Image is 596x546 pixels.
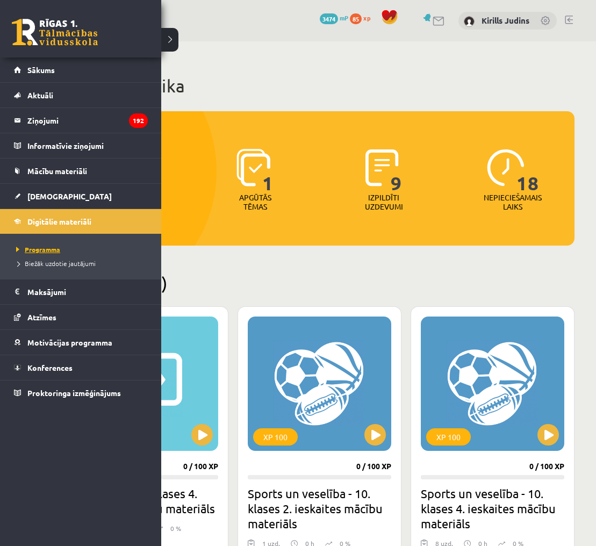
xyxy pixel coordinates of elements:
[27,133,148,158] legend: Informatīvie ziņojumi
[27,90,53,100] span: Aktuāli
[236,149,270,186] img: icon-learned-topics-4a711ccc23c960034f471b6e78daf4a3bad4a20eaf4de84257b87e66633f6470.svg
[365,149,399,186] img: icon-completed-tasks-ad58ae20a441b2904462921112bc710f1caf180af7a3daa7317a5a94f2d26646.svg
[27,65,55,75] span: Sākums
[253,428,298,446] div: XP 100
[262,149,274,193] span: 1
[484,193,542,211] p: Nepieciešamais laiks
[27,191,112,201] span: [DEMOGRAPHIC_DATA]
[340,13,348,22] span: mP
[13,259,96,268] span: Biežāk uzdotie jautājumi
[14,58,148,82] a: Sākums
[14,279,148,304] a: Maksājumi
[12,19,98,46] a: Rīgas 1. Tālmācības vidusskola
[27,363,73,372] span: Konferences
[13,245,150,254] a: Programma
[14,305,148,329] a: Atzīmes
[27,166,87,176] span: Mācību materiāli
[14,209,148,234] a: Digitālie materiāli
[13,258,150,268] a: Biežāk uzdotie jautājumi
[14,133,148,158] a: Informatīvie ziņojumi
[64,272,575,293] h2: Pieejamie (9)
[14,83,148,107] a: Aktuāli
[27,337,112,347] span: Motivācijas programma
[320,13,348,22] a: 3474 mP
[27,279,148,304] legend: Maksājumi
[464,16,475,27] img: Kirills Judins
[14,380,148,405] a: Proktoringa izmēģinājums
[482,15,529,26] a: Kirills Judins
[14,159,148,183] a: Mācību materiāli
[14,108,148,133] a: Ziņojumi192
[487,149,525,186] img: icon-clock-7be60019b62300814b6bd22b8e044499b485619524d84068768e800edab66f18.svg
[14,355,148,380] a: Konferences
[350,13,376,22] a: 85 xp
[248,486,391,531] h2: Sports un veselība - 10. klases 2. ieskaites mācību materiāls
[27,217,91,226] span: Digitālie materiāli
[320,13,338,24] span: 3474
[14,330,148,355] a: Motivācijas programma
[27,108,148,133] legend: Ziņojumi
[129,113,148,128] i: 192
[27,312,56,322] span: Atzīmes
[363,193,405,211] p: Izpildīti uzdevumi
[391,149,402,193] span: 9
[516,149,539,193] span: 18
[234,193,276,211] p: Apgūtās tēmas
[14,184,148,209] a: [DEMOGRAPHIC_DATA]
[350,13,362,24] span: 85
[426,428,471,446] div: XP 100
[363,13,370,22] span: xp
[421,486,564,531] h2: Sports un veselība - 10. klases 4. ieskaites mācību materiāls
[64,75,575,97] h1: Mana statistika
[27,388,121,398] span: Proktoringa izmēģinājums
[13,245,60,254] span: Programma
[170,523,181,533] p: 0 %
